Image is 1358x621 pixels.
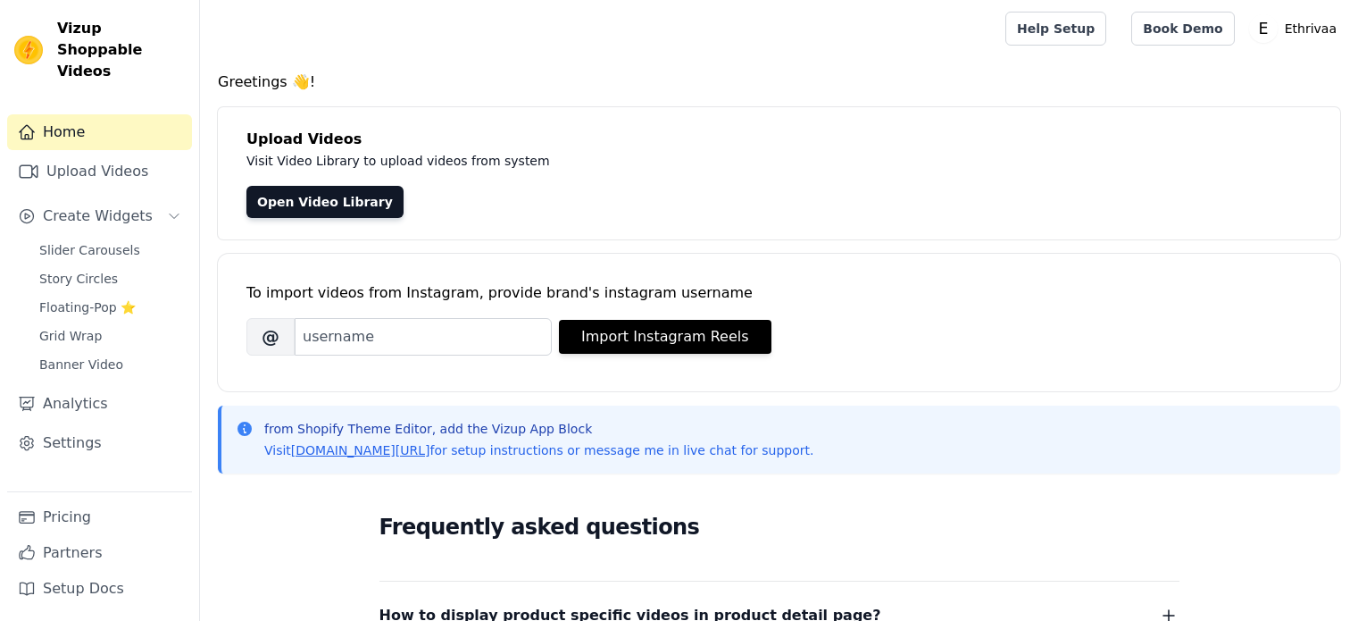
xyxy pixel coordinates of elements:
a: Help Setup [1005,12,1106,46]
button: Import Instagram Reels [559,320,771,354]
h2: Frequently asked questions [379,509,1179,545]
span: Create Widgets [43,206,153,227]
input: username [295,318,552,356]
p: Ethrivaa [1278,13,1344,45]
a: Analytics [7,386,192,422]
a: Slider Carousels [29,238,192,263]
h4: Upload Videos [246,129,1312,150]
p: from Shopify Theme Editor, add the Vizup App Block [264,420,813,438]
span: Floating-Pop ⭐ [39,298,136,316]
a: Home [7,114,192,150]
text: E [1258,20,1268,38]
span: @ [246,318,295,356]
a: Floating-Pop ⭐ [29,295,192,320]
a: Book Demo [1131,12,1234,46]
span: Story Circles [39,270,118,288]
a: Setup Docs [7,571,192,607]
span: Banner Video [39,356,123,373]
a: Story Circles [29,266,192,291]
span: Slider Carousels [39,241,140,259]
button: Create Widgets [7,198,192,234]
span: Grid Wrap [39,327,102,345]
a: Upload Videos [7,154,192,189]
a: Pricing [7,499,192,535]
h4: Greetings 👋! [218,71,1340,93]
a: Partners [7,535,192,571]
button: E Ethrivaa [1249,13,1344,45]
div: To import videos from Instagram, provide brand's instagram username [246,282,1312,304]
p: Visit for setup instructions or message me in live chat for support. [264,441,813,459]
a: [DOMAIN_NAME][URL] [291,443,430,457]
img: Vizup [14,36,43,64]
a: Settings [7,425,192,461]
span: Vizup Shoppable Videos [57,18,185,82]
p: Visit Video Library to upload videos from system [246,150,1046,172]
a: Grid Wrap [29,323,192,348]
a: Open Video Library [246,186,404,218]
a: Banner Video [29,352,192,377]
